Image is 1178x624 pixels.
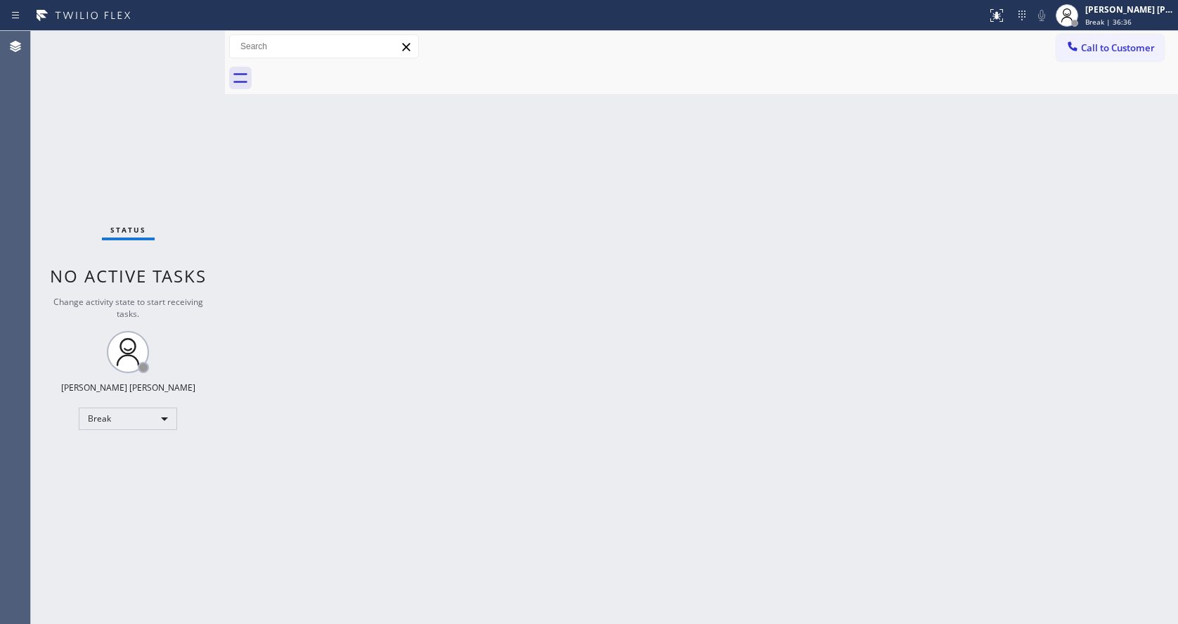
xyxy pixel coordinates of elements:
div: [PERSON_NAME] [PERSON_NAME] [61,382,195,394]
span: Break | 36:36 [1085,17,1132,27]
button: Call to Customer [1056,34,1164,61]
div: [PERSON_NAME] [PERSON_NAME] [1085,4,1174,15]
input: Search [230,35,418,58]
span: Status [110,225,146,235]
div: Break [79,408,177,430]
button: Mute [1032,6,1051,25]
span: Call to Customer [1081,41,1155,54]
span: Change activity state to start receiving tasks. [53,296,203,320]
span: No active tasks [50,264,207,287]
